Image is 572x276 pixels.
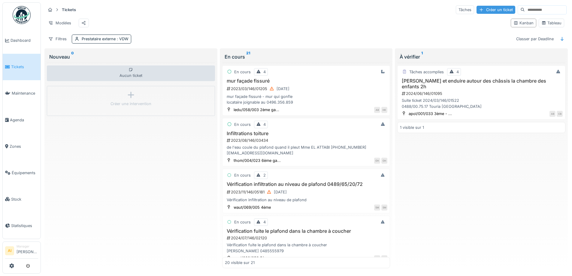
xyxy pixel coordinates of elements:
span: Agenda [10,117,38,123]
div: Aucun ticket [47,65,215,81]
div: thom/004/023 6ème ga... [234,158,281,163]
div: Tâches accomplies [409,69,444,75]
a: Équipements [3,159,41,186]
div: AZ [374,255,380,261]
a: AI Manager[PERSON_NAME] [5,244,38,259]
span: Zones [10,144,38,149]
img: Badge_color-CXgf-gQk.svg [13,6,31,24]
div: Tâches [456,5,474,14]
div: SM [374,205,380,211]
div: Classer par Deadline [513,35,556,43]
span: Tickets [11,64,38,70]
div: En cours [234,69,251,75]
sup: 1 [421,53,423,60]
div: Vérification fuite le plafond dans la chambre à coucher [PERSON_NAME] 0485555979 [225,242,388,253]
span: Maintenance [12,90,38,96]
div: TB [381,255,387,261]
h3: mur façade fissuré [225,78,388,84]
div: HK [381,107,387,113]
div: Vérification infiltration au niveau de plafond [225,197,388,203]
div: [DATE] [274,189,287,195]
div: apol/002/053 5ème - ... [234,255,278,261]
div: 4 [263,219,266,225]
a: Agenda [3,107,41,133]
div: À vérifier [400,53,563,60]
h3: Infiltrations toiture [225,131,388,136]
div: 20 visible sur 21 [225,259,255,265]
div: de l'eau coule du plafond quand il pleut Mme EL ATTABI [PHONE_NUMBER] [EMAIL_ADDRESS][DOMAIN_NAME] [225,144,388,156]
div: Suite ticket 2024/03/146/01522 0488/00.75.17 Touria [GEOGRAPHIC_DATA] [400,98,563,109]
div: 4 [263,122,266,127]
a: Zones [3,133,41,159]
span: Dashboard [11,38,38,43]
a: Maintenance [3,80,41,107]
li: AI [5,246,14,255]
div: Filtres [46,35,69,43]
div: 2023/08/146/03434 [226,138,388,143]
div: OH [381,158,387,164]
div: mur façade fissuré - mur qui gonfle locataire joignable au 0496.356.859 [225,94,388,105]
a: Stock [3,186,41,212]
sup: 21 [246,53,250,60]
div: 1 visible sur 1 [400,125,424,130]
div: 2024/07/146/02120 [226,235,388,241]
div: Prestataire externe [82,36,129,42]
div: En cours [234,172,251,178]
div: En cours [234,219,251,225]
span: Équipements [12,170,38,176]
div: Créer une intervention [110,101,151,107]
div: Manager [17,244,38,249]
span: Statistiques [11,223,38,229]
sup: 0 [71,53,74,60]
a: Dashboard [3,27,41,54]
div: Kanban [513,20,534,26]
div: 2023/03/146/01205 [226,85,388,93]
div: apol/001/033 3ème - ... [409,111,452,117]
div: En cours [225,53,388,60]
h3: [PERSON_NAME] et enduire autour des châssis la chambre des enfants 2h [400,78,563,89]
div: waut/069/005 4ème [234,205,271,210]
span: : VDW [116,37,129,41]
div: OH [374,158,380,164]
div: AB [374,107,380,113]
div: En cours [234,122,251,127]
strong: Tickets [59,7,78,13]
div: 2023/11/146/05181 [226,188,388,196]
div: 2 [263,172,266,178]
h3: Vérification fuite le plafond dans la chambre à coucher [225,228,388,234]
div: Tableau [541,20,561,26]
div: [DATE] [277,86,289,92]
a: Tickets [3,54,41,80]
a: Statistiques [3,212,41,239]
span: Stock [11,196,38,202]
div: ledu/058/003 2ème ga... [234,107,279,113]
div: 4 [263,69,266,75]
div: 4 [456,69,459,75]
div: Nouveau [49,53,213,60]
li: [PERSON_NAME] [17,244,38,257]
div: CB [557,111,563,117]
div: SM [381,205,387,211]
div: Modèles [46,19,74,27]
div: Créer un ticket [477,6,515,14]
h3: Vérification infiltration au niveau de plafond 0489/65/20/72 [225,181,388,187]
div: AB [549,111,555,117]
div: 2024/06/146/01095 [401,91,563,96]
